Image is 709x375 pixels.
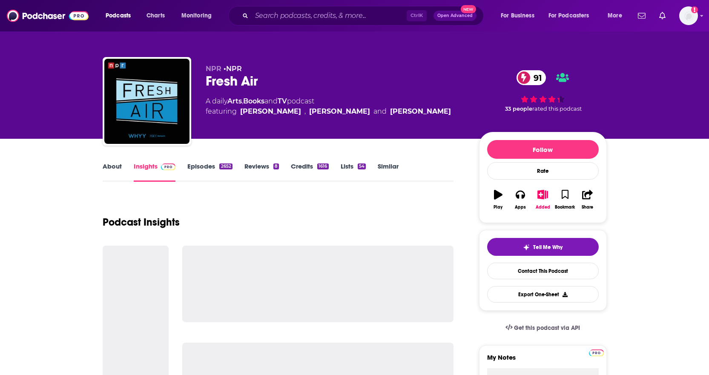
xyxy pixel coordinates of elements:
[515,205,526,210] div: Apps
[525,70,546,85] span: 91
[187,162,232,182] a: Episodes2652
[487,263,599,279] a: Contact This Podcast
[291,162,328,182] a: Credits1616
[691,6,698,13] svg: Add a profile image
[487,162,599,180] div: Rate
[679,6,698,25] span: Logged in as AtriaBooks
[487,353,599,368] label: My Notes
[103,216,180,229] h1: Podcast Insights
[523,244,530,251] img: tell me why sparkle
[531,184,554,215] button: Added
[226,65,242,73] a: NPR
[141,9,170,23] a: Charts
[487,238,599,256] button: tell me why sparkleTell Me Why
[264,97,278,105] span: and
[390,106,451,117] div: [PERSON_NAME]
[378,162,399,182] a: Similar
[224,65,242,73] span: •
[576,184,598,215] button: Share
[589,348,604,356] a: Pro website
[106,10,131,22] span: Podcasts
[517,70,546,85] a: 91
[656,9,669,23] a: Show notifications dropdown
[554,184,576,215] button: Bookmark
[505,106,532,112] span: 33 people
[589,349,604,356] img: Podchaser Pro
[244,162,279,182] a: Reviews8
[240,106,301,117] a: Terry Gross
[7,8,89,24] img: Podchaser - Follow, Share and Rate Podcasts
[175,9,223,23] button: open menu
[533,244,563,251] span: Tell Me Why
[548,10,589,22] span: For Podcasters
[146,10,165,22] span: Charts
[437,14,473,18] span: Open Advanced
[206,65,221,73] span: NPR
[407,10,427,21] span: Ctrl K
[487,286,599,303] button: Export One-Sheet
[206,96,451,117] div: A daily podcast
[433,11,476,21] button: Open AdvancedNew
[243,97,264,105] a: Books
[103,162,122,182] a: About
[304,106,306,117] span: ,
[461,5,476,13] span: New
[501,10,534,22] span: For Business
[242,97,243,105] span: ,
[555,205,575,210] div: Bookmark
[582,205,593,210] div: Share
[487,140,599,159] button: Follow
[494,205,502,210] div: Play
[100,9,142,23] button: open menu
[219,163,232,169] div: 2652
[532,106,582,112] span: rated this podcast
[679,6,698,25] button: Show profile menu
[495,9,545,23] button: open menu
[278,97,287,105] a: TV
[679,6,698,25] img: User Profile
[602,9,633,23] button: open menu
[608,10,622,22] span: More
[309,106,370,117] a: Tonya Mosley
[358,163,366,169] div: 54
[161,163,176,170] img: Podchaser Pro
[479,65,607,117] div: 91 33 peoplerated this podcast
[341,162,366,182] a: Lists54
[134,162,176,182] a: InsightsPodchaser Pro
[181,10,212,22] span: Monitoring
[487,184,509,215] button: Play
[543,9,602,23] button: open menu
[373,106,387,117] span: and
[227,97,242,105] a: Arts
[499,318,587,338] a: Get this podcast via API
[206,106,451,117] span: featuring
[104,59,189,144] img: Fresh Air
[317,163,328,169] div: 1616
[514,324,580,332] span: Get this podcast via API
[509,184,531,215] button: Apps
[273,163,279,169] div: 8
[252,9,407,23] input: Search podcasts, credits, & more...
[634,9,649,23] a: Show notifications dropdown
[536,205,550,210] div: Added
[236,6,492,26] div: Search podcasts, credits, & more...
